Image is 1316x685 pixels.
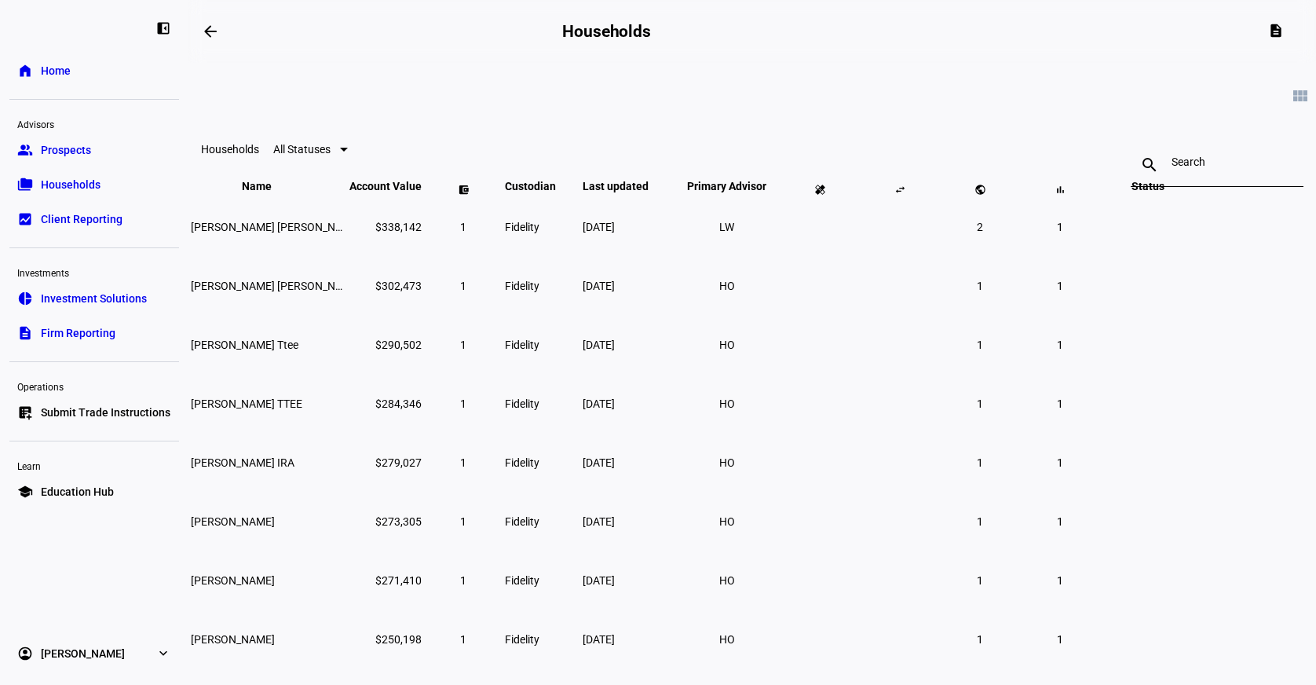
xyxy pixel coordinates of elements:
[977,339,983,351] span: 1
[9,317,179,349] a: descriptionFirm Reporting
[460,633,466,646] span: 1
[9,283,179,314] a: pie_chartInvestment Solutions
[583,221,615,233] span: [DATE]
[17,63,33,79] eth-mat-symbol: home
[273,143,331,156] span: All Statuses
[1291,86,1310,105] mat-icon: view_module
[349,610,422,668] td: $250,198
[17,142,33,158] eth-mat-symbol: group
[242,180,295,192] span: Name
[583,633,615,646] span: [DATE]
[9,112,179,134] div: Advisors
[349,434,422,491] td: $279,027
[505,633,539,646] span: Fidelity
[977,397,983,410] span: 1
[505,180,579,192] span: Custodian
[17,177,33,192] eth-mat-symbol: folder_copy
[460,339,466,351] span: 1
[505,397,539,410] span: Fidelity
[460,515,466,528] span: 1
[713,507,741,536] li: HO
[505,515,539,528] span: Fidelity
[155,20,171,36] eth-mat-symbol: left_panel_close
[9,261,179,283] div: Investments
[505,456,539,469] span: Fidelity
[713,625,741,654] li: HO
[17,484,33,500] eth-mat-symbol: school
[191,456,294,469] span: Paula Matthews IRA
[977,221,983,233] span: 2
[1057,633,1063,646] span: 1
[349,180,422,192] span: Account Value
[201,22,220,41] mat-icon: arrow_backwards
[41,325,115,341] span: Firm Reporting
[583,339,615,351] span: [DATE]
[191,221,361,233] span: Mary Jane E Hirchert
[41,63,71,79] span: Home
[1057,574,1063,587] span: 1
[1057,397,1063,410] span: 1
[460,221,466,233] span: 1
[583,397,615,410] span: [DATE]
[349,257,422,314] td: $302,473
[1057,280,1063,292] span: 1
[1057,456,1063,469] span: 1
[977,456,983,469] span: 1
[191,397,302,410] span: COLIN MARSHALL TTEE
[460,397,466,410] span: 1
[191,515,275,528] span: Kristina Pleiman
[9,375,179,397] div: Operations
[191,574,275,587] span: Anne Roosevelt
[41,484,114,500] span: Education Hub
[41,142,91,158] span: Prospects
[1057,339,1063,351] span: 1
[17,211,33,227] eth-mat-symbol: bid_landscape
[349,493,422,550] td: $273,305
[201,143,259,156] eth-data-table-title: Households
[713,331,741,359] li: HO
[583,456,615,469] span: [DATE]
[41,177,101,192] span: Households
[977,633,983,646] span: 1
[17,325,33,341] eth-mat-symbol: description
[460,574,466,587] span: 1
[583,574,615,587] span: [DATE]
[977,515,983,528] span: 1
[41,291,147,306] span: Investment Solutions
[9,203,179,235] a: bid_landscapeClient Reporting
[1268,23,1284,38] mat-icon: description
[505,339,539,351] span: Fidelity
[9,454,179,476] div: Learn
[675,180,778,192] span: Primary Advisor
[41,405,170,420] span: Submit Trade Instructions
[583,280,615,292] span: [DATE]
[17,291,33,306] eth-mat-symbol: pie_chart
[349,551,422,609] td: $271,410
[41,211,122,227] span: Client Reporting
[191,339,298,351] span: Jeannette Pizzo Ttee
[1131,156,1168,174] mat-icon: search
[713,213,741,241] li: LW
[977,280,983,292] span: 1
[17,646,33,661] eth-mat-symbol: account_circle
[1057,515,1063,528] span: 1
[17,405,33,420] eth-mat-symbol: list_alt_add
[713,449,741,477] li: HO
[583,515,615,528] span: [DATE]
[1172,156,1263,168] input: Search
[505,221,539,233] span: Fidelity
[349,375,422,432] td: $284,346
[713,390,741,418] li: HO
[977,574,983,587] span: 1
[41,646,125,661] span: [PERSON_NAME]
[460,280,466,292] span: 1
[349,198,422,255] td: $338,142
[9,169,179,200] a: folder_copyHouseholds
[349,316,422,373] td: $290,502
[191,633,275,646] span: Jacqueline Terrassa
[562,22,651,41] h2: Households
[713,272,741,300] li: HO
[505,574,539,587] span: Fidelity
[1057,221,1063,233] span: 1
[155,646,171,661] eth-mat-symbol: expand_more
